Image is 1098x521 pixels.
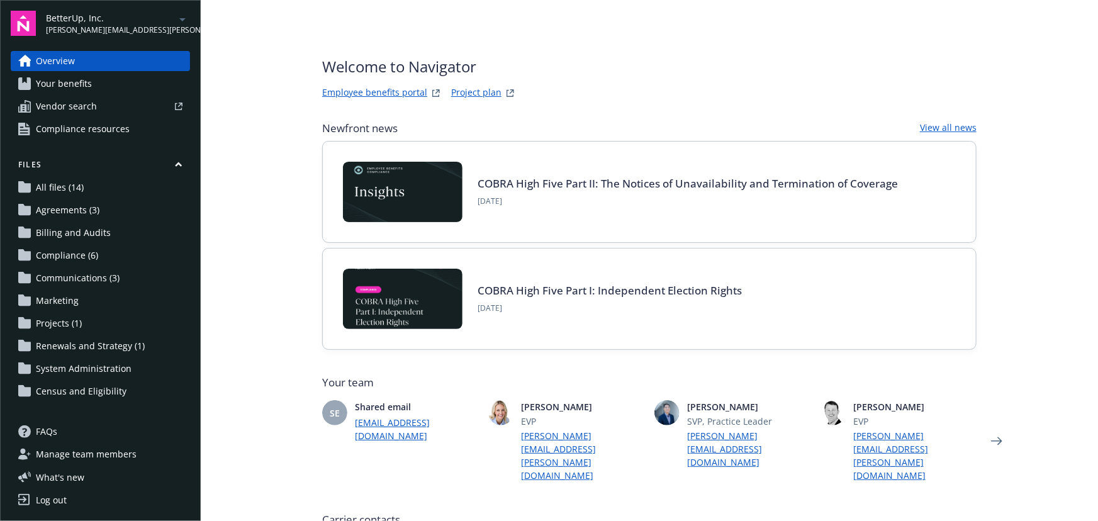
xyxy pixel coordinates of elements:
[36,177,84,198] span: All files (14)
[488,400,513,425] img: photo
[11,96,190,116] a: Vendor search
[478,196,898,207] span: [DATE]
[478,303,742,314] span: [DATE]
[521,415,644,428] span: EVP
[11,471,104,484] button: What's new
[36,291,79,311] span: Marketing
[36,74,92,94] span: Your benefits
[322,375,977,390] span: Your team
[11,422,190,442] a: FAQs
[36,200,99,220] span: Agreements (3)
[36,96,97,116] span: Vendor search
[343,269,462,329] img: BLOG-Card Image - Compliance - COBRA High Five Pt 1 07-18-25.jpg
[343,162,462,222] img: Card Image - EB Compliance Insights.png
[11,336,190,356] a: Renewals and Strategy (1)
[920,121,977,136] a: View all news
[36,444,137,464] span: Manage team members
[36,359,132,379] span: System Administration
[853,415,977,428] span: EVP
[11,245,190,266] a: Compliance (6)
[46,11,190,36] button: BetterUp, Inc.[PERSON_NAME][EMAIL_ADDRESS][PERSON_NAME][DOMAIN_NAME]arrowDropDown
[11,119,190,139] a: Compliance resources
[355,400,478,413] span: Shared email
[36,422,57,442] span: FAQs
[521,429,644,482] a: [PERSON_NAME][EMAIL_ADDRESS][PERSON_NAME][DOMAIN_NAME]
[478,176,898,191] a: COBRA High Five Part II: The Notices of Unavailability and Termination of Coverage
[330,406,340,420] span: SE
[175,11,190,26] a: arrowDropDown
[687,415,810,428] span: SVP, Practice Leader
[11,444,190,464] a: Manage team members
[36,268,120,288] span: Communications (3)
[11,11,36,36] img: navigator-logo.svg
[11,200,190,220] a: Agreements (3)
[46,11,175,25] span: BetterUp, Inc.
[11,381,190,401] a: Census and Eligibility
[687,429,810,469] a: [PERSON_NAME][EMAIL_ADDRESS][DOMAIN_NAME]
[11,223,190,243] a: Billing and Audits
[322,55,518,78] span: Welcome to Navigator
[451,86,501,101] a: Project plan
[46,25,175,36] span: [PERSON_NAME][EMAIL_ADDRESS][PERSON_NAME][DOMAIN_NAME]
[11,313,190,333] a: Projects (1)
[654,400,680,425] img: photo
[853,400,977,413] span: [PERSON_NAME]
[11,159,190,175] button: Files
[322,86,427,101] a: Employee benefits portal
[36,313,82,333] span: Projects (1)
[36,245,98,266] span: Compliance (6)
[503,86,518,101] a: projectPlanWebsite
[36,471,84,484] span: What ' s new
[11,268,190,288] a: Communications (3)
[821,400,846,425] img: photo
[36,51,75,71] span: Overview
[322,121,398,136] span: Newfront news
[687,400,810,413] span: [PERSON_NAME]
[36,119,130,139] span: Compliance resources
[36,223,111,243] span: Billing and Audits
[11,51,190,71] a: Overview
[478,283,742,298] a: COBRA High Five Part I: Independent Election Rights
[355,416,478,442] a: [EMAIL_ADDRESS][DOMAIN_NAME]
[429,86,444,101] a: striveWebsite
[11,74,190,94] a: Your benefits
[11,177,190,198] a: All files (14)
[987,431,1007,451] a: Next
[853,429,977,482] a: [PERSON_NAME][EMAIL_ADDRESS][PERSON_NAME][DOMAIN_NAME]
[36,490,67,510] div: Log out
[11,359,190,379] a: System Administration
[36,336,145,356] span: Renewals and Strategy (1)
[36,381,126,401] span: Census and Eligibility
[521,400,644,413] span: [PERSON_NAME]
[11,291,190,311] a: Marketing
